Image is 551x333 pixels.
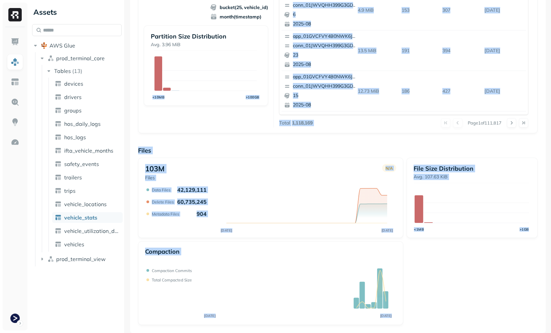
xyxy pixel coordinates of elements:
[11,138,19,147] img: Optimization
[138,147,538,154] p: Files
[279,120,290,126] p: Total
[151,32,261,40] p: Partition Size Distribution
[293,2,358,9] p: conn_01JWVQHH399G3GDDK7PZV34PAR
[440,85,482,97] p: 427
[385,166,393,171] p: N/A
[177,198,207,205] p: 60,735,245
[56,55,105,62] span: prod_terminal_core
[52,132,123,143] a: hos_logs
[52,226,123,236] a: vehicle_utilization_day
[64,201,107,207] span: vehicle_locations
[10,314,20,323] img: Terminal
[293,11,358,18] p: 6
[293,21,358,27] p: 2025-08
[482,45,526,57] p: Aug 26, 2025
[293,61,358,68] p: 2025-08
[64,228,120,234] span: vehicle_utilization_day
[41,42,47,49] img: root
[11,98,19,106] img: Query Explorer
[39,254,122,264] button: prod_terminal_view
[55,214,62,221] img: table
[11,37,19,46] img: Dashboard
[293,83,358,90] p: conn_01JWVQHH399G3GDDK7PZV34PAR
[440,45,482,57] p: 394
[49,42,75,49] span: AWS Glue
[52,145,123,156] a: ifta_vehicle_months
[152,95,164,99] tspan: <10MB
[399,45,440,57] p: 191
[55,80,62,87] img: table
[414,227,424,232] tspan: <1MB
[52,92,123,102] a: drivers
[152,277,192,282] p: Total compacted size
[197,211,207,217] p: 904
[55,174,62,181] img: table
[47,55,54,62] img: namespace
[152,187,171,192] p: Data Files
[440,4,482,16] p: 307
[55,134,62,141] img: table
[55,241,62,248] img: table
[55,228,62,234] img: table
[293,74,358,80] p: app_01GVCFVY4B0NWK6JYK87JP2WRP
[293,92,358,99] p: 15
[45,66,122,76] button: Tables(13)
[482,4,526,16] p: Aug 26, 2025
[381,228,393,233] tspan: [DATE]
[52,159,123,169] a: safety_events
[64,241,84,248] span: vehicles
[245,95,259,99] tspan: >100GB
[32,7,122,17] div: Assets
[64,187,76,194] span: trips
[292,120,313,126] p: 1,118,169
[55,187,62,194] img: table
[55,107,62,114] img: table
[145,248,180,255] p: Compaction
[64,214,97,221] span: vehicle_stats
[152,212,179,217] p: Metadata Files
[152,199,174,204] p: Delete Files
[355,45,399,57] p: 13.5 MiB
[8,8,22,21] img: Ryft
[52,105,123,116] a: groups
[52,212,123,223] a: vehicle_stats
[72,68,82,74] p: ( 13 )
[52,239,123,250] a: vehicles
[11,118,19,127] img: Insights
[56,256,106,262] span: prod_terminal_view
[39,53,122,64] button: prod_terminal_core
[55,120,62,127] img: table
[32,40,122,51] button: AWS Glue
[64,80,83,87] span: devices
[64,174,82,181] span: trailers
[54,68,71,74] span: Tables
[204,314,216,318] tspan: [DATE]
[482,85,526,97] p: Aug 26, 2025
[177,186,207,193] p: 42,129,111
[64,147,113,154] span: ifta_vehicle_months
[47,256,54,262] img: namespace
[11,78,19,86] img: Asset Explorer
[64,161,99,167] span: safety_events
[520,227,529,232] tspan: >1GB
[293,33,358,40] p: app_01GVCFVY4B0NWK6JYK87JP2WRP
[52,185,123,196] a: trips
[414,174,531,180] p: Avg. 107.63 KiB
[64,94,82,100] span: drivers
[355,85,399,97] p: 12.73 MiB
[64,134,86,141] span: hos_logs
[145,164,164,173] p: 103M
[151,41,261,48] p: Avg. 3.96 MiB
[64,107,82,114] span: groups
[282,71,360,111] button: app_01GVCFVY4B0NWK6JYK87JP2WRPconn_01JWVQHH399G3GDDK7PZV34PAR152025-08
[64,120,101,127] span: hos_daily_logs
[414,165,531,172] p: File Size Distribution
[399,4,440,16] p: 153
[210,13,268,20] span: month(timestamp)
[399,85,440,97] p: 186
[210,4,268,11] span: bucket(25, vehicle_id)
[55,94,62,100] img: table
[52,199,123,210] a: vehicle_locations
[52,118,123,129] a: hos_daily_logs
[55,161,62,167] img: table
